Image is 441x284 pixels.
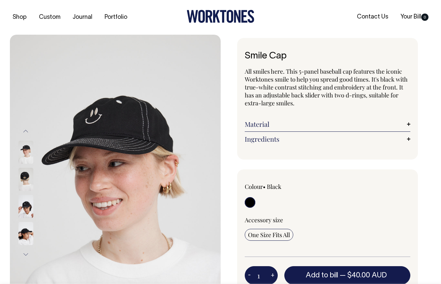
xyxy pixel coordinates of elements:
a: Journal [70,12,95,23]
a: Custom [36,12,63,23]
button: + [268,269,278,282]
a: Contact Us [354,12,391,22]
span: — [340,272,389,279]
a: Shop [10,12,29,23]
a: Material [245,120,411,128]
img: Smile Cap [18,195,33,218]
label: Black [267,183,281,191]
span: • [263,183,266,191]
button: - [245,269,254,282]
span: 0 [421,14,428,21]
img: black [18,141,33,164]
h1: Smile Cap [245,51,411,61]
img: black [18,168,33,191]
span: $40.00 AUD [347,272,387,279]
a: Your Bill0 [398,12,431,22]
a: Portfolio [102,12,130,23]
p: All smiles here. This 5-panel baseball cap features the iconic Worktones smile to help you spread... [245,67,411,107]
span: One Size Fits All [248,231,290,239]
span: Add to bill [306,272,338,279]
a: Ingredients [245,135,411,143]
img: Smile Cap [18,222,33,245]
button: Next [21,247,31,262]
button: Previous [21,124,31,139]
div: Colour [245,183,311,191]
input: One Size Fits All [245,229,293,241]
div: Accessory size [245,216,411,224]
